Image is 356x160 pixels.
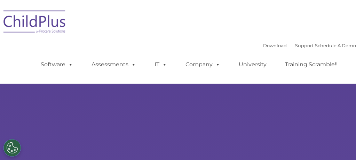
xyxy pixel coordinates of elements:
a: Training Scramble!! [278,58,345,71]
a: Download [263,43,287,48]
a: University [232,58,274,71]
button: Cookies Settings [3,139,21,157]
font: | [263,43,356,48]
a: Software [34,58,80,71]
a: Assessments [85,58,143,71]
a: IT [148,58,174,71]
a: Support [295,43,314,48]
a: Schedule A Demo [315,43,356,48]
a: Company [179,58,227,71]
